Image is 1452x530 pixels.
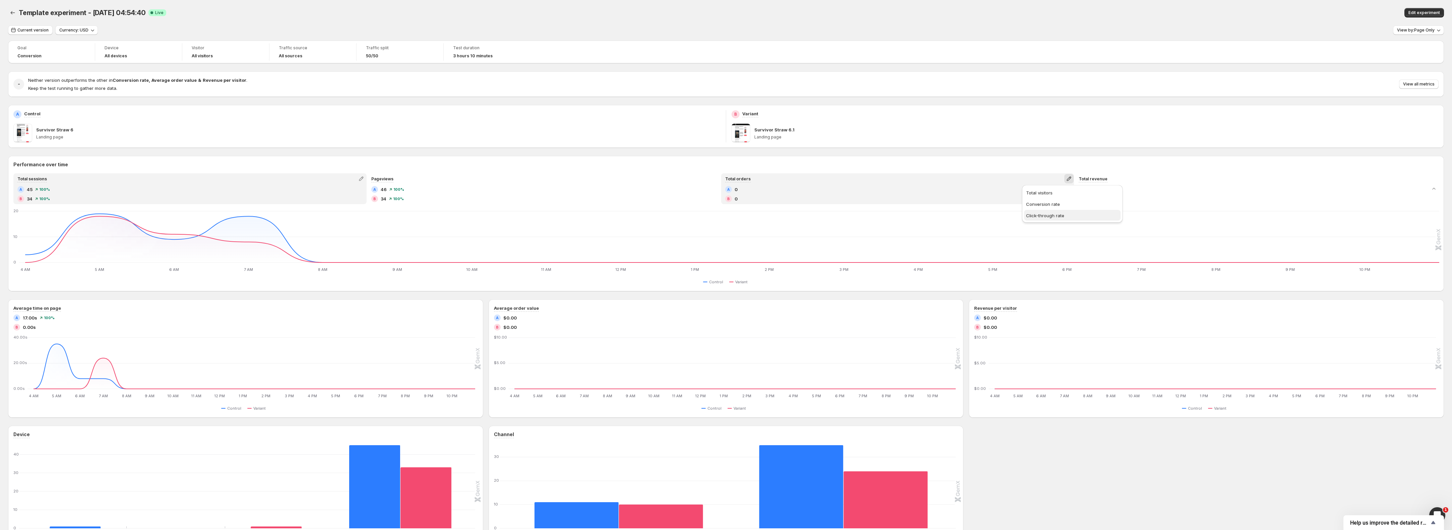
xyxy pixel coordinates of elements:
text: 4 AM [990,394,1000,398]
span: 34 [381,195,386,202]
text: 6 AM [556,394,566,398]
h2: A [16,112,19,117]
button: Variant [247,404,268,412]
span: Conversion [17,53,42,59]
text: 3 PM [1246,394,1255,398]
text: 30 [494,454,499,459]
a: Traffic split50/50 [366,45,434,59]
text: 5 PM [812,394,821,398]
text: 6 PM [1062,267,1072,272]
span: View by: Page Only [1397,27,1435,33]
g: Mobile: Control 45,Variant 33 [325,445,475,528]
rect: Control 35 [759,445,843,528]
text: 10 AM [1129,394,1140,398]
text: 10 PM [927,394,938,398]
text: 6 AM [169,267,179,272]
h2: A [373,187,376,191]
span: Control [709,279,723,285]
text: $10.00 [494,335,507,340]
text: 8 PM [881,394,890,398]
strong: Conversion rate [113,77,149,83]
button: Variant [1208,404,1229,412]
text: 12 PM [695,394,705,398]
text: 10 AM [648,394,659,398]
span: Visitor [192,45,260,51]
span: 50/50 [366,53,378,59]
h2: B [496,325,499,329]
text: 12 PM [1175,394,1186,398]
text: 20 [13,489,18,493]
a: Traffic sourceAll sources [279,45,347,59]
h2: Performance over time [13,161,1439,168]
span: $0.00 [984,314,997,321]
text: $10.00 [974,335,987,340]
span: Template experiment - [DATE] 04:54:40 [19,9,146,17]
span: 45 [27,186,33,193]
button: Current version [8,25,53,35]
rect: Variant 33 [400,451,452,528]
text: 4 AM [29,394,39,398]
text: 4 PM [913,267,923,272]
text: 40.00s [13,335,27,340]
h2: A [496,316,499,320]
h2: B [727,197,730,201]
span: 3 hours 10 minutes [453,53,493,59]
rect: Control 1 [50,510,101,528]
span: $0.00 [503,324,517,331]
h3: Average time on page [13,305,61,311]
a: VisitorAll visitors [192,45,260,59]
text: 5 AM [95,267,104,272]
span: View all metrics [1403,81,1435,87]
span: 1 [1443,507,1448,513]
button: Edit experiment [1404,8,1444,17]
text: 20 [494,478,499,483]
text: 0.00s [13,386,25,391]
span: Control [227,406,241,411]
h2: A [727,187,730,191]
text: 10 PM [446,394,457,398]
text: 2 PM [261,394,270,398]
text: 10 [13,234,17,239]
p: Landing page [36,134,720,140]
span: 17.00s [23,314,37,321]
p: Variant [742,110,758,117]
button: Total visitors [1024,187,1121,198]
button: Show survey - Help us improve the detailed report for A/B campaigns [1350,519,1437,527]
text: 1 PM [239,394,247,398]
span: 0 [735,186,738,193]
span: Control [707,406,721,411]
text: 9 AM [392,267,402,272]
text: 4 PM [788,394,798,398]
button: Back [8,8,17,17]
span: $0.00 [984,324,997,331]
text: 9 AM [626,394,635,398]
span: Goal [17,45,85,51]
strong: Revenue per visitor [203,77,246,83]
text: 10 [13,507,17,512]
button: Variant [728,404,749,412]
a: Test duration3 hours 10 minutes [453,45,521,59]
text: 5 AM [52,394,61,398]
text: 12 PM [615,267,626,272]
h2: A [976,316,979,320]
button: Control [1182,404,1205,412]
span: Live [155,10,164,15]
span: Test duration [453,45,521,51]
span: Neither version outperforms the other in . [28,77,247,83]
g: Direct: Control 11,Variant 10 [506,445,731,528]
span: Help us improve the detailed report for A/B campaigns [1350,520,1429,526]
span: Current version [17,27,49,33]
p: Control [24,110,41,117]
button: Control [703,278,726,286]
h2: B [373,197,376,201]
h2: B [734,112,737,117]
text: 11 AM [672,394,682,398]
text: 0 [13,260,16,264]
text: 4 AM [20,267,30,272]
h3: Device [13,431,30,438]
img: Survivor Straw 6 [13,124,32,142]
text: 9 AM [1106,394,1116,398]
h2: B [19,197,22,201]
strong: , [149,77,150,83]
rect: Control 0 [199,512,251,528]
